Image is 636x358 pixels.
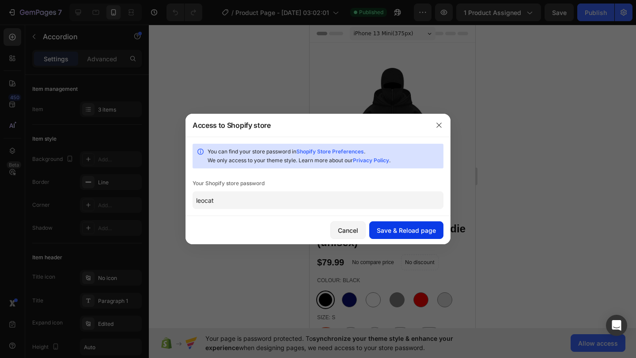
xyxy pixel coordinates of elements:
legend: Colour: Black [7,252,51,261]
a: Privacy Policy [353,157,389,164]
a: Shopify Store Preferences [296,148,364,155]
h1: Signature Masked Zip Hoodie (unisex) [7,196,159,225]
div: Save & Reload page [377,226,436,235]
div: Open Intercom Messenger [606,315,627,336]
p: No compare price [42,235,84,240]
div: Your Shopify store password [193,179,443,188]
button: Cancel [330,221,366,239]
p: No discount [95,234,125,242]
span: iPhone 13 Mini ( 375 px) [44,4,104,13]
p: 2,500+ Verified Reviews! [47,186,106,194]
legend: Size: S [7,289,26,298]
div: Cancel [338,226,358,235]
div: Access to Shopify store [193,120,271,131]
input: Enter password [193,191,443,209]
div: You can find your store password in . We only access to your theme style. Learn more about our . [208,147,440,165]
button: Save & Reload page [369,221,443,239]
div: $79.99 [7,231,35,244]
